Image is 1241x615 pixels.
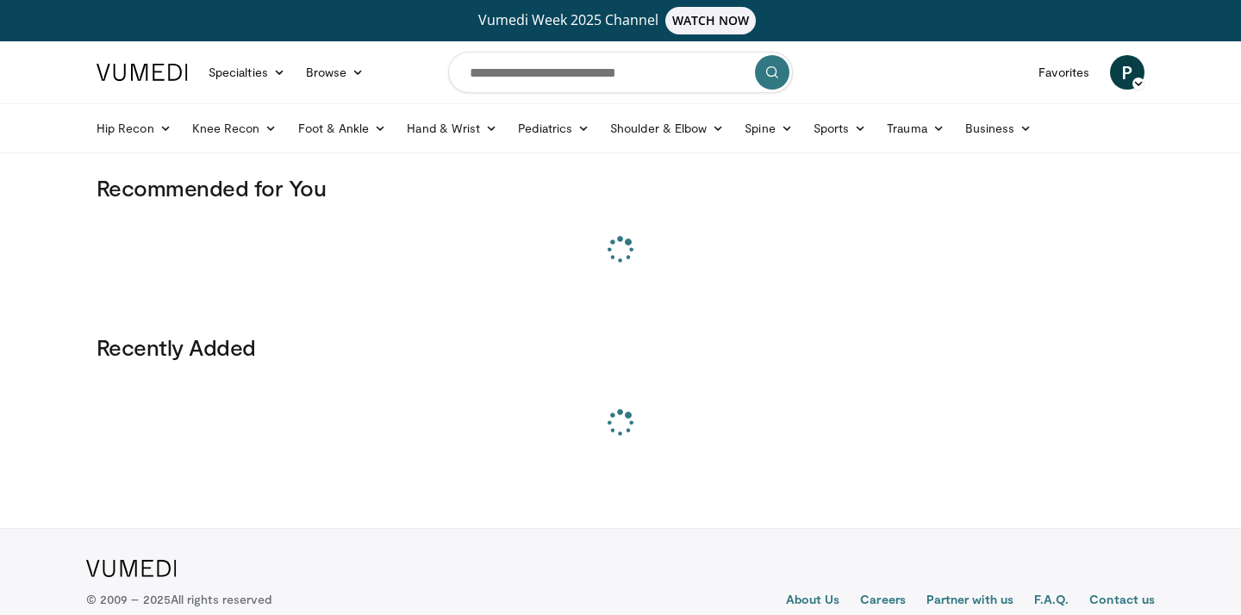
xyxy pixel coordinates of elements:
[86,560,177,577] img: VuMedi Logo
[86,111,182,146] a: Hip Recon
[97,174,1144,202] h3: Recommended for You
[600,111,734,146] a: Shoulder & Elbow
[182,111,288,146] a: Knee Recon
[86,591,271,608] p: © 2009 – 2025
[1110,55,1144,90] a: P
[1034,591,1069,612] a: F.A.Q.
[665,7,757,34] span: WATCH NOW
[296,55,375,90] a: Browse
[876,111,955,146] a: Trauma
[396,111,508,146] a: Hand & Wrist
[99,7,1142,34] a: Vumedi Week 2025 ChannelWATCH NOW
[508,111,600,146] a: Pediatrics
[926,591,1013,612] a: Partner with us
[955,111,1043,146] a: Business
[1089,591,1155,612] a: Contact us
[734,111,802,146] a: Spine
[171,592,271,606] span: All rights reserved
[786,591,840,612] a: About Us
[803,111,877,146] a: Sports
[860,591,906,612] a: Careers
[97,64,188,81] img: VuMedi Logo
[448,52,793,93] input: Search topics, interventions
[1028,55,1100,90] a: Favorites
[288,111,397,146] a: Foot & Ankle
[198,55,296,90] a: Specialties
[97,333,1144,361] h3: Recently Added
